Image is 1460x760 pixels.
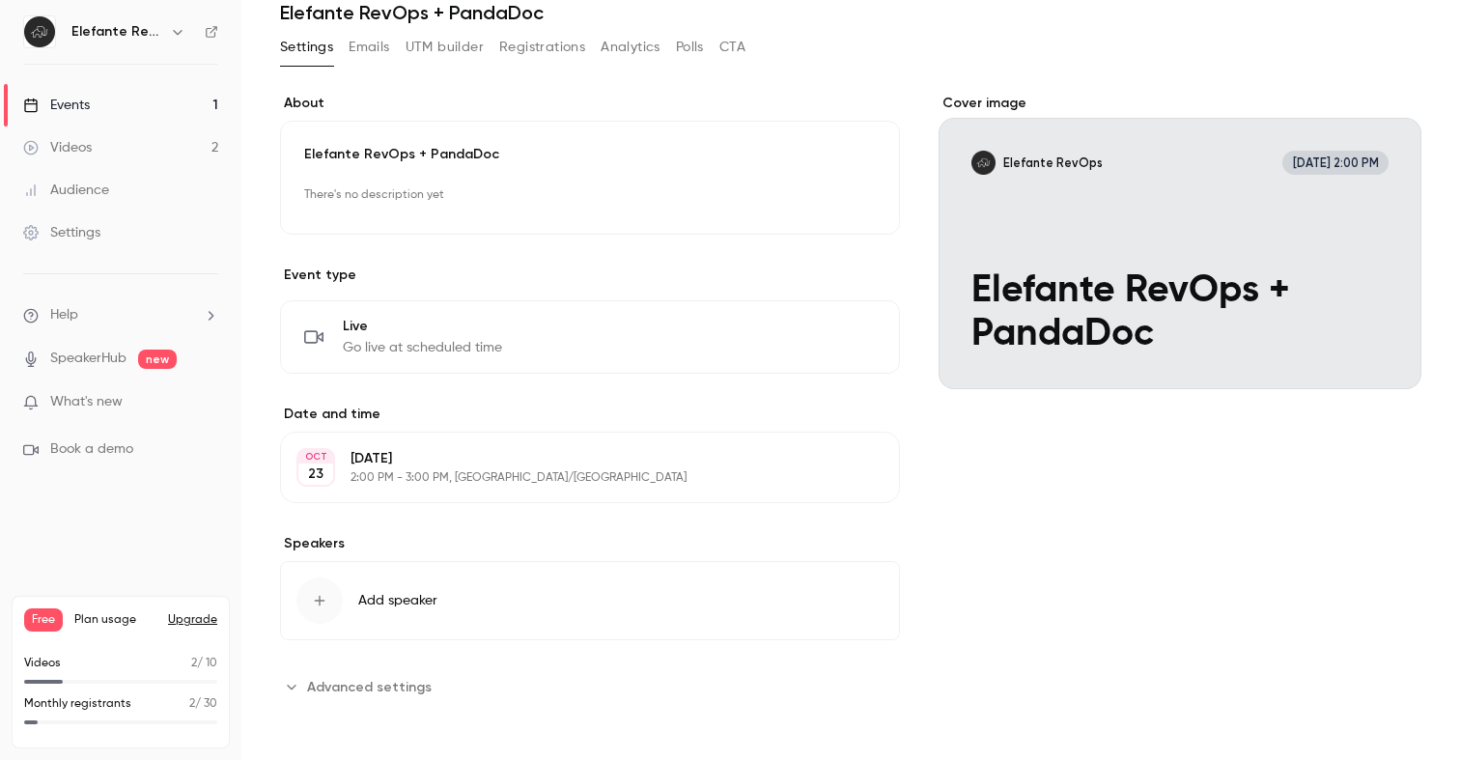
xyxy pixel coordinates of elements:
[24,655,61,672] p: Videos
[280,671,900,702] section: Advanced settings
[304,180,876,211] p: There's no description yet
[23,305,218,325] li: help-dropdown-opener
[50,439,133,460] span: Book a demo
[499,32,585,63] button: Registrations
[308,464,323,484] p: 23
[71,22,162,42] h6: Elefante RevOps
[298,450,333,464] div: OCT
[50,305,78,325] span: Help
[23,96,90,115] div: Events
[280,671,443,702] button: Advanced settings
[23,223,100,242] div: Settings
[23,138,92,157] div: Videos
[24,608,63,632] span: Free
[349,32,389,63] button: Emails
[280,94,900,113] label: About
[406,32,484,63] button: UTM builder
[676,32,704,63] button: Polls
[351,470,798,486] p: 2:00 PM - 3:00 PM, [GEOGRAPHIC_DATA]/[GEOGRAPHIC_DATA]
[939,94,1421,113] label: Cover image
[138,350,177,369] span: new
[189,698,195,710] span: 2
[24,695,131,713] p: Monthly registrants
[191,655,217,672] p: / 10
[24,16,55,47] img: Elefante RevOps
[280,405,900,424] label: Date and time
[280,266,900,285] p: Event type
[939,94,1421,389] section: Cover image
[280,534,900,553] label: Speakers
[168,612,217,628] button: Upgrade
[343,338,502,357] span: Go live at scheduled time
[280,561,900,640] button: Add speaker
[50,392,123,412] span: What's new
[358,591,437,610] span: Add speaker
[74,612,156,628] span: Plan usage
[719,32,745,63] button: CTA
[195,394,218,411] iframe: Noticeable Trigger
[307,677,432,697] span: Advanced settings
[351,449,798,468] p: [DATE]
[191,658,197,669] span: 2
[601,32,660,63] button: Analytics
[23,181,109,200] div: Audience
[280,32,333,63] button: Settings
[280,1,1421,24] h1: Elefante RevOps + PandaDoc
[304,145,876,164] p: Elefante RevOps + PandaDoc
[343,317,502,336] span: Live
[189,695,217,713] p: / 30
[50,349,126,369] a: SpeakerHub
